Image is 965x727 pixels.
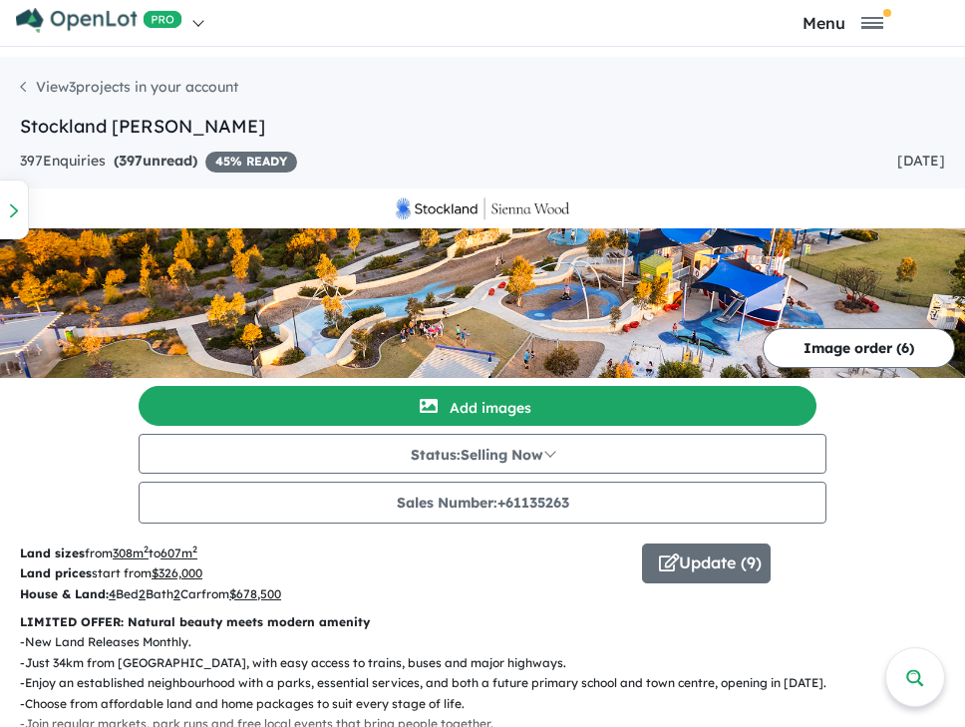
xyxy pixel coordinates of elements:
b: House & Land: [20,586,109,601]
button: Status:Selling Now [139,434,826,474]
p: from [20,544,627,563]
nav: breadcrumb [20,77,945,113]
b: Land prices [20,565,92,580]
span: 397 [119,152,143,170]
button: Sales Number:+61135263 [139,482,826,524]
u: 308 m [113,545,149,560]
img: Openlot PRO Logo White [16,8,182,33]
sup: 2 [192,544,197,554]
sup: 2 [144,544,149,554]
div: 397 Enquir ies [20,150,297,174]
button: Add images [139,386,816,426]
u: $ 678,500 [229,586,281,601]
p: - New Land Releases Monthly. [20,632,945,652]
p: - Just 34km from [GEOGRAPHIC_DATA], with easy access to trains, buses and major highways. [20,653,945,673]
span: 45 % READY [205,152,297,173]
u: 2 [173,586,180,601]
strong: ( unread) [114,152,197,170]
img: Stockland Sienna Wood - Hilbert Logo [8,196,957,220]
u: 2 [139,586,146,601]
p: - Enjoy an established neighbourhood with a parks, essential services, and both a future primary ... [20,673,945,693]
b: Land sizes [20,545,85,560]
button: Image order (6) [763,328,955,368]
p: - Choose from affordable land and home packages to suit every stage of life. [20,694,945,714]
u: 4 [109,586,116,601]
a: Stockland [PERSON_NAME] [20,115,265,138]
u: 607 m [161,545,197,560]
a: View3projects in your account [20,78,238,96]
button: Toggle navigation [727,13,961,32]
p: start from [20,563,627,583]
span: to [149,545,197,560]
div: [DATE] [897,150,945,174]
button: Update (9) [642,544,771,583]
p: Bed Bath Car from [20,584,627,604]
p: LIMITED OFFER: Natural beauty meets modern amenity [20,612,945,632]
u: $ 326,000 [152,565,202,580]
